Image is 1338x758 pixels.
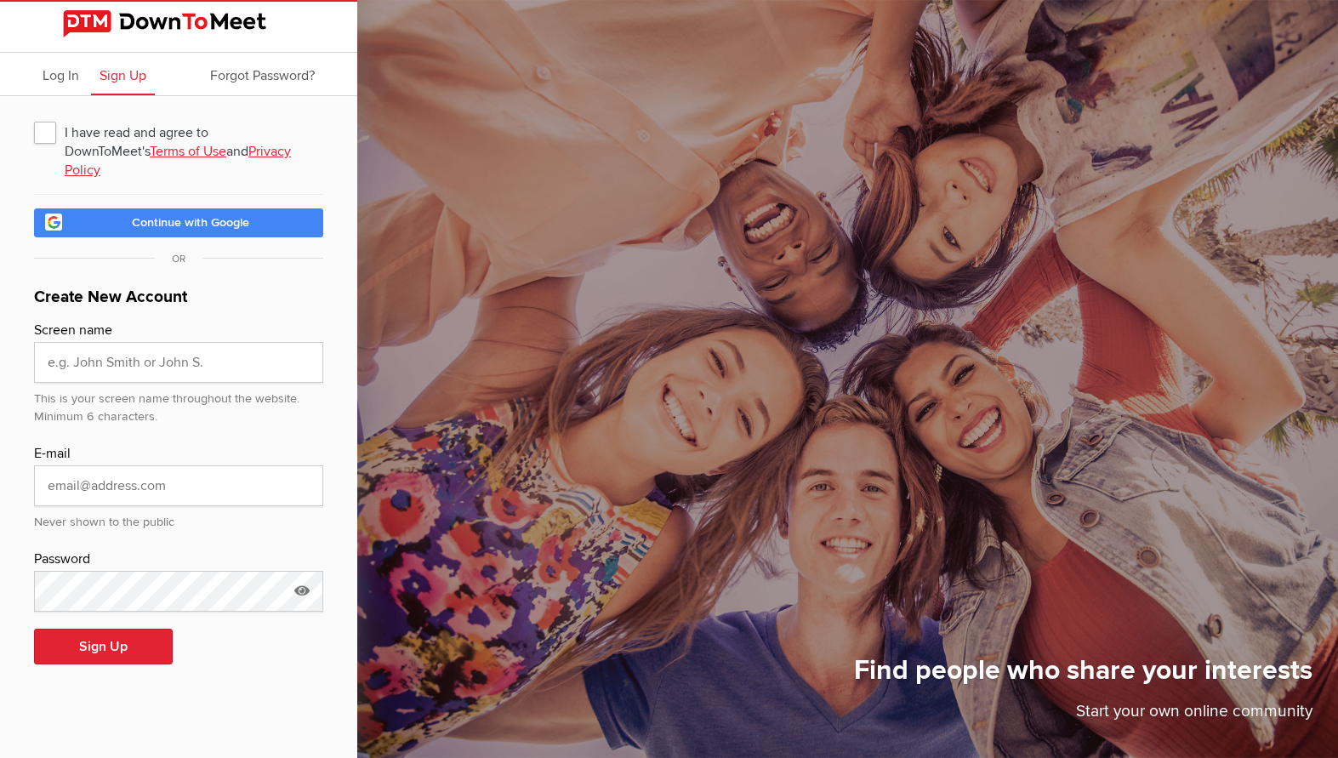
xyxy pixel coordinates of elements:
[34,117,323,147] span: I have read and agree to DownToMeet's and
[34,443,323,465] div: E-mail
[63,10,294,37] img: DownToMeet
[155,253,202,265] span: OR
[132,215,249,230] span: Continue with Google
[34,383,323,426] div: This is your screen name throughout the website. Minimum 6 characters.
[34,465,323,506] input: email@address.com
[43,67,79,84] span: Log In
[854,699,1312,732] p: Start your own online community
[210,67,315,84] span: Forgot Password?
[91,53,155,95] a: Sign Up
[34,208,323,237] a: Continue with Google
[202,53,323,95] a: Forgot Password?
[34,53,88,95] a: Log In
[100,67,146,84] span: Sign Up
[34,629,173,664] button: Sign Up
[34,549,323,571] div: Password
[34,320,323,342] div: Screen name
[150,143,226,160] a: Terms of Use
[34,285,323,320] h1: Create New Account
[34,342,323,383] input: e.g. John Smith or John S.
[34,506,323,532] div: Never shown to the public
[854,653,1312,699] h1: Find people who share your interests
